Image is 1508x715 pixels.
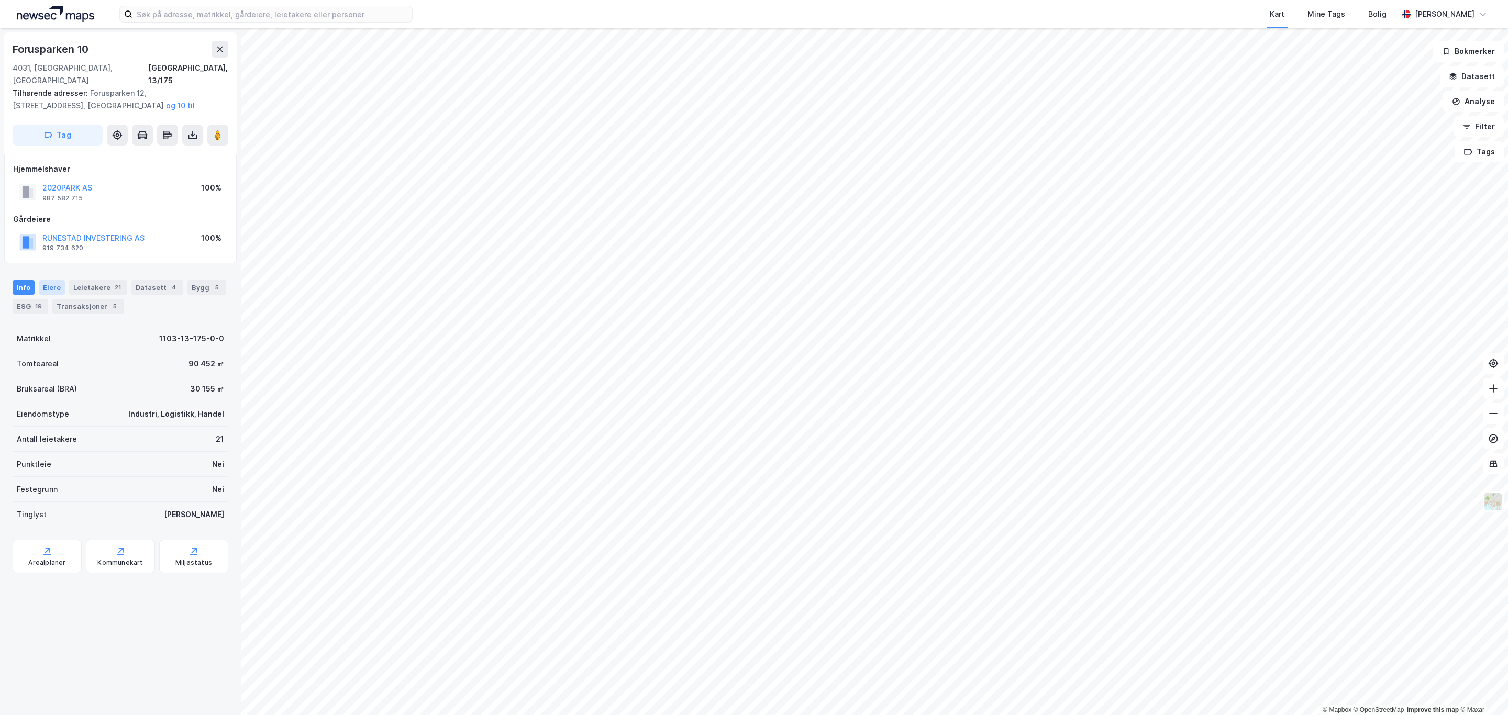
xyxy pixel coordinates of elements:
[1454,116,1504,137] button: Filter
[1368,8,1387,20] div: Bolig
[39,280,65,295] div: Eiere
[212,282,222,293] div: 5
[1456,665,1508,715] iframe: Chat Widget
[17,433,77,445] div: Antall leietakere
[28,558,65,567] div: Arealplaner
[17,508,47,521] div: Tinglyst
[169,282,179,293] div: 4
[13,62,148,87] div: 4031, [GEOGRAPHIC_DATA], [GEOGRAPHIC_DATA]
[1440,66,1504,87] button: Datasett
[1307,8,1345,20] div: Mine Tags
[188,357,224,370] div: 90 452 ㎡
[201,232,221,244] div: 100%
[17,383,77,395] div: Bruksareal (BRA)
[13,280,35,295] div: Info
[216,433,224,445] div: 21
[132,6,412,22] input: Søk på adresse, matrikkel, gårdeiere, leietakere eller personer
[17,332,51,345] div: Matrikkel
[201,182,221,194] div: 100%
[69,280,127,295] div: Leietakere
[1415,8,1474,20] div: [PERSON_NAME]
[17,483,58,496] div: Festegrunn
[1443,91,1504,112] button: Analyse
[159,332,224,345] div: 1103-13-175-0-0
[1270,8,1284,20] div: Kart
[17,408,69,420] div: Eiendomstype
[1433,41,1504,62] button: Bokmerker
[1407,706,1459,713] a: Improve this map
[13,299,48,314] div: ESG
[175,558,212,567] div: Miljøstatus
[52,299,124,314] div: Transaksjoner
[190,383,224,395] div: 30 155 ㎡
[42,244,83,252] div: 919 734 620
[42,194,83,203] div: 987 582 715
[187,280,226,295] div: Bygg
[131,280,183,295] div: Datasett
[164,508,224,521] div: [PERSON_NAME]
[1354,706,1404,713] a: OpenStreetMap
[17,458,51,471] div: Punktleie
[1483,491,1503,511] img: Z
[148,62,228,87] div: [GEOGRAPHIC_DATA], 13/175
[212,483,224,496] div: Nei
[13,41,91,58] div: Forusparken 10
[128,408,224,420] div: Industri, Logistikk, Handel
[13,88,90,97] span: Tilhørende adresser:
[13,125,103,146] button: Tag
[13,213,228,226] div: Gårdeiere
[212,458,224,471] div: Nei
[1323,706,1351,713] a: Mapbox
[97,558,143,567] div: Kommunekart
[13,163,228,175] div: Hjemmelshaver
[13,87,220,112] div: Forusparken 12, [STREET_ADDRESS], [GEOGRAPHIC_DATA]
[17,6,94,22] img: logo.a4113a55bc3d86da70a041830d287a7e.svg
[33,301,44,311] div: 19
[109,301,120,311] div: 5
[17,357,59,370] div: Tomteareal
[113,282,123,293] div: 21
[1455,141,1504,162] button: Tags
